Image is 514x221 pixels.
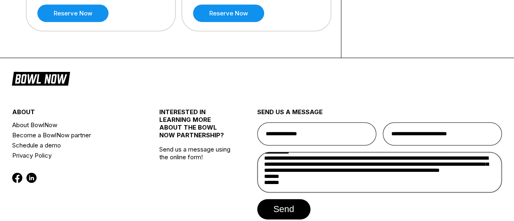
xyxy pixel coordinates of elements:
div: send us a message [257,108,502,122]
a: Reserve now [193,4,264,22]
a: Privacy Policy [12,150,134,160]
div: INTERESTED IN LEARNING MORE ABOUT THE BOWL NOW PARTNERSHIP? [159,108,233,145]
a: Become a BowlNow partner [12,130,134,140]
div: about [12,108,134,120]
a: About BowlNow [12,120,134,130]
a: Schedule a demo [12,140,134,150]
button: send [257,199,310,219]
a: Reserve now [37,4,108,22]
